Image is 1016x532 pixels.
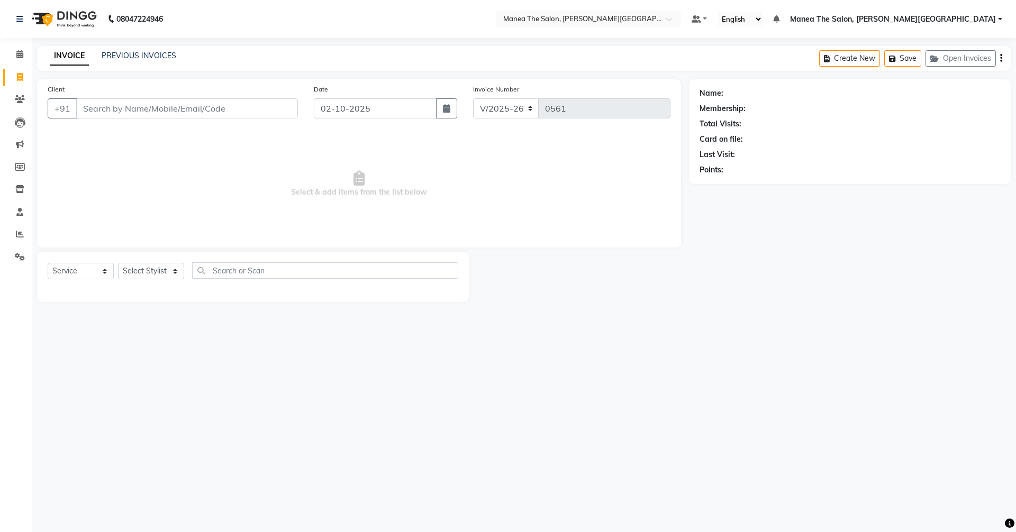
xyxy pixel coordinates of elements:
[700,103,746,114] div: Membership:
[102,51,176,60] a: PREVIOUS INVOICES
[700,149,735,160] div: Last Visit:
[50,47,89,66] a: INVOICE
[473,85,519,94] label: Invoice Number
[700,88,723,99] div: Name:
[27,4,99,34] img: logo
[314,85,328,94] label: Date
[48,85,65,94] label: Client
[48,98,77,118] button: +91
[48,131,670,237] span: Select & add items from the list below
[76,98,298,118] input: Search by Name/Mobile/Email/Code
[116,4,163,34] b: 08047224946
[700,118,741,130] div: Total Visits:
[790,14,996,25] span: Manea The Salon, [PERSON_NAME][GEOGRAPHIC_DATA]
[884,50,921,67] button: Save
[700,164,723,176] div: Points:
[192,262,458,279] input: Search or Scan
[926,50,996,67] button: Open Invoices
[700,134,743,145] div: Card on file:
[819,50,880,67] button: Create New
